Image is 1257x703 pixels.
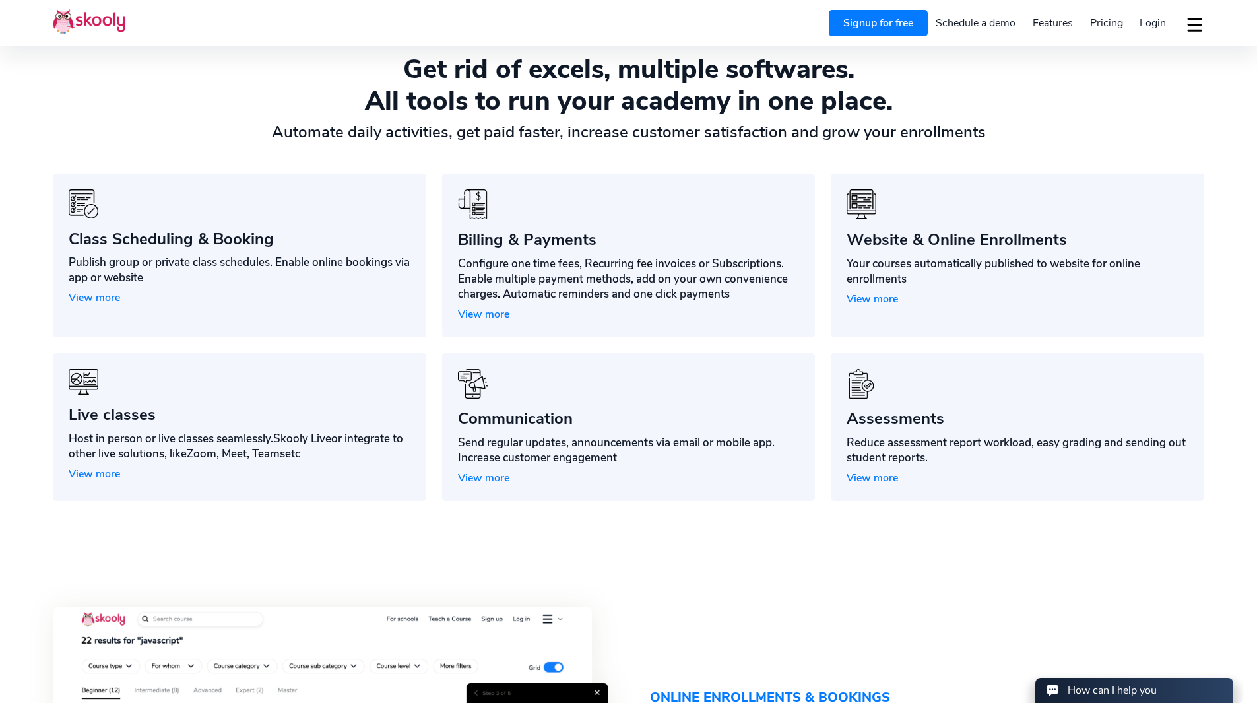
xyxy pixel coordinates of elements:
[1024,13,1081,34] a: Features
[53,174,426,337] a: icon-benefits-3Class Scheduling & BookingPublish group or private class schedules. Enable online ...
[847,256,1188,286] div: Your courses automatically published to website for online enrollments
[458,435,800,465] div: Send regular updates, announcements via email or mobile app. Increase customer engagement
[458,471,509,485] span: View more
[847,435,1188,465] div: Reduce assessment report workload, easy grading and sending out student reports.
[1090,16,1123,30] span: Pricing
[847,409,1188,428] div: Assessments
[458,230,800,250] div: Billing & Payments
[69,255,410,285] div: Publish group or private class schedules. Enable online bookings via app or website
[458,189,488,219] img: icon-benefits-10
[928,13,1025,34] a: Schedule a demo
[53,53,1204,85] div: Get rid of excels, multiple softwares.
[187,446,285,461] span: Zoom, Meet, Teams
[1140,16,1166,30] span: Login
[458,369,488,399] img: icon-benefits-5
[829,10,928,36] a: Signup for free
[847,369,876,399] img: icon-benefits-12
[458,409,800,428] div: Communication
[69,290,120,305] span: View more
[53,122,1204,142] div: Automate daily activities, get paid faster, increase customer satisfaction and grow your enrollments
[53,353,426,501] a: icon-benefits-6Live classesHost in person or live classes seamlessly.Skooly Liveor integrate to o...
[847,471,898,485] span: View more
[69,189,98,218] img: icon-benefits-3
[458,307,509,321] span: View more
[847,292,898,306] span: View more
[273,431,331,446] span: Skooly Live
[442,174,816,337] a: icon-benefits-10Billing & PaymentsConfigure one time fees, Recurring fee invoices or Subscription...
[831,174,1204,337] a: icon-benefits-4Website & Online EnrollmentsYour courses automatically published to website for on...
[442,353,816,501] a: icon-benefits-5CommunicationSend regular updates, announcements via email or mobile app. Increase...
[69,467,120,481] span: View more
[1185,9,1204,40] button: dropdown menu
[847,189,876,219] img: icon-benefits-4
[831,353,1204,501] a: icon-benefits-12AssessmentsReduce assessment report workload, easy grading and sending out studen...
[1131,13,1175,34] a: Login
[69,369,98,395] img: icon-benefits-6
[53,9,125,34] img: Skooly
[69,229,410,249] div: Class Scheduling & Booking
[69,431,410,461] div: Host in person or live classes seamlessly. or integrate to other live solutions, like etc
[847,230,1188,250] div: Website & Online Enrollments
[53,85,1204,117] div: All tools to run your academy in one place.
[69,405,410,424] div: Live classes
[1081,13,1132,34] a: Pricing
[458,256,800,302] div: Configure one time fees, Recurring fee invoices or Subscriptions. Enable multiple payment methods...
